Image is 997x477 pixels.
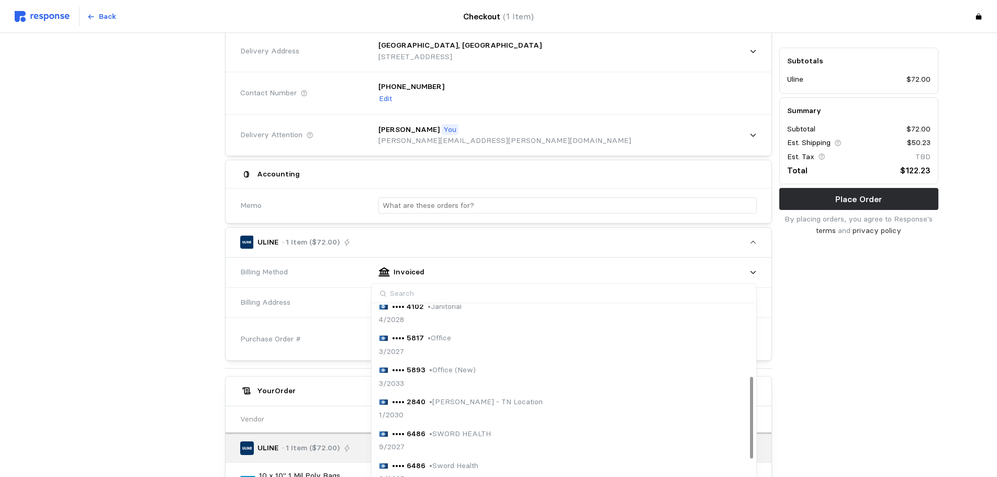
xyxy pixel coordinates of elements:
[787,124,815,135] p: Subtotal
[240,87,297,99] span: Contact Number
[503,12,534,21] span: (1 Item)
[379,378,404,390] p: 3/2033
[428,301,462,313] p: • Janitorial
[378,81,444,93] p: [PHONE_NUMBER]
[853,226,901,235] a: privacy policy
[392,460,425,472] p: •••• 6486
[240,200,262,212] span: Memo
[787,151,814,163] p: Est. Tax
[787,56,931,66] h5: Subtotals
[906,74,931,86] p: $72.00
[787,74,803,86] p: Uline
[392,332,424,344] p: •••• 5817
[379,431,388,437] img: svg%3e
[787,105,931,116] h5: Summary
[906,124,931,135] p: $72.00
[372,284,754,303] input: Search
[226,376,771,406] button: YourOrder
[787,138,831,149] p: Est. Shipping
[282,442,340,454] p: · 1 Item ($72.00)
[443,124,456,136] p: You
[787,164,808,177] p: Total
[378,135,631,147] p: [PERSON_NAME][EMAIL_ADDRESS][PERSON_NAME][DOMAIN_NAME]
[379,409,404,421] p: 1/2030
[392,428,425,440] p: •••• 6486
[379,335,388,341] img: svg%3e
[816,226,836,235] a: terms
[99,11,116,23] p: Back
[779,214,938,236] p: By placing orders, you agree to Response's and
[257,385,296,396] h5: Your Order
[835,193,882,206] p: Place Order
[378,124,440,136] p: [PERSON_NAME]
[226,228,771,257] button: ULINE· 1 Item ($72.00)
[378,51,542,63] p: [STREET_ADDRESS]
[429,364,476,376] p: • Office (New)
[429,396,543,408] p: • [PERSON_NAME] - TN Location
[378,40,542,51] p: [GEOGRAPHIC_DATA], [GEOGRAPHIC_DATA]
[379,399,388,405] img: svg%3e
[383,198,753,213] input: What are these orders for?
[240,414,264,425] p: Vendor
[379,346,404,358] p: 3/2027
[379,93,392,105] p: Edit
[378,93,393,105] button: Edit
[429,460,478,472] p: • Sword Health
[392,301,424,313] p: •••• 4102
[915,151,931,163] p: TBD
[15,11,70,22] img: svg%3e
[429,428,491,440] p: • SWORD HEALTH
[379,314,404,326] p: 4/2028
[779,188,938,210] button: Place Order
[257,169,300,180] h5: Accounting
[240,334,301,345] span: Purchase Order #
[240,129,303,141] span: Delivery Attention
[257,237,278,248] p: ULINE
[379,303,388,309] img: svg%3e
[428,332,451,344] p: • Office
[379,441,405,453] p: 9/2027
[240,46,299,57] span: Delivery Address
[907,138,931,149] p: $50.23
[240,297,290,308] span: Billing Address
[81,7,122,27] button: Back
[900,164,931,177] p: $122.23
[394,267,424,278] p: Invoiced
[392,396,425,408] p: •••• 2840
[240,267,288,278] span: Billing Method
[463,10,534,23] h4: Checkout
[392,364,425,376] p: •••• 5893
[257,442,278,454] p: ULINE
[379,463,388,469] img: svg%3e
[282,237,340,248] p: · 1 Item ($72.00)
[226,258,771,360] div: ULINE· 1 Item ($72.00)
[379,367,388,373] img: svg%3e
